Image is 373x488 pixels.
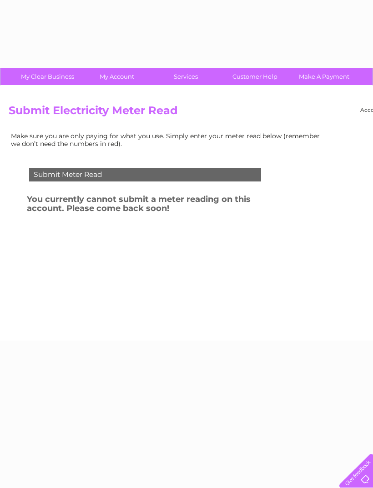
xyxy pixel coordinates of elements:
[10,68,85,85] a: My Clear Business
[148,68,223,85] a: Services
[9,130,327,149] td: Make sure you are only paying for what you use. Simply enter your meter read below (remember we d...
[29,168,261,181] div: Submit Meter Read
[27,193,285,218] h3: You currently cannot submit a meter reading on this account. Please come back soon!
[287,68,362,85] a: Make A Payment
[217,68,292,85] a: Customer Help
[79,68,154,85] a: My Account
